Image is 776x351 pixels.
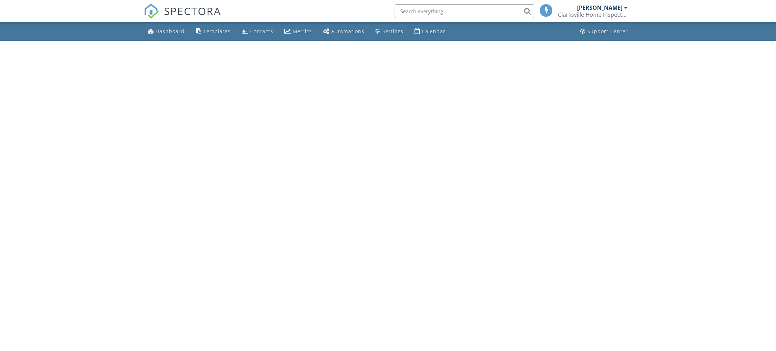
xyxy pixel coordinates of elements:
a: SPECTORA [144,9,221,24]
div: [PERSON_NAME] [577,4,622,11]
a: Contacts [239,25,276,38]
a: Support Center [577,25,631,38]
a: Calendar [412,25,448,38]
span: SPECTORA [164,3,221,18]
a: Metrics [282,25,315,38]
div: Contacts [250,28,273,35]
div: Dashboard [156,28,185,35]
a: Settings [373,25,406,38]
div: Calendar [422,28,446,35]
a: Templates [193,25,233,38]
div: Settings [382,28,403,35]
a: Automations (Basic) [320,25,367,38]
div: Automations [331,28,364,35]
div: Templates [203,28,231,35]
input: Search everything... [395,4,534,18]
div: Support Center [587,28,628,35]
div: Metrics [293,28,312,35]
img: The Best Home Inspection Software - Spectora [144,3,159,19]
div: Clarksville Home Inspectors [558,11,628,18]
a: Dashboard [145,25,187,38]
